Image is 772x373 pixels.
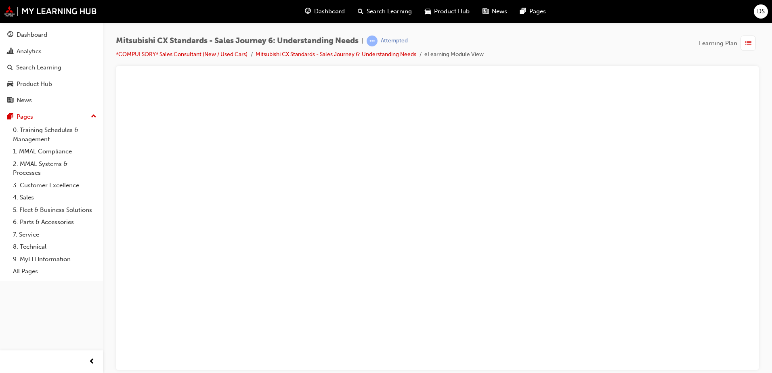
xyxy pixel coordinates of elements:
img: mmal [4,6,97,17]
span: Dashboard [314,7,345,16]
div: Product Hub [17,80,52,89]
span: Pages [529,7,546,16]
span: news-icon [7,97,13,104]
a: Product Hub [3,77,100,92]
span: pages-icon [520,6,526,17]
a: Mitsubishi CX Standards - Sales Journey 6: Understanding Needs [256,51,416,58]
span: search-icon [7,64,13,71]
a: 5. Fleet & Business Solutions [10,204,100,216]
a: News [3,93,100,108]
span: News [492,7,507,16]
span: Mitsubishi CX Standards - Sales Journey 6: Understanding Needs [116,36,359,46]
div: Search Learning [16,63,61,72]
a: 7. Service [10,228,100,241]
a: Search Learning [3,60,100,75]
a: 4. Sales [10,191,100,204]
span: Product Hub [434,7,470,16]
span: guage-icon [305,6,311,17]
span: car-icon [7,81,13,88]
span: DS [757,7,765,16]
a: 6. Parts & Accessories [10,216,100,228]
span: Learning Plan [699,39,737,48]
span: pages-icon [7,113,13,121]
button: Pages [3,109,100,124]
button: DS [754,4,768,19]
button: Learning Plan [699,36,759,51]
button: DashboardAnalyticsSearch LearningProduct HubNews [3,26,100,109]
span: search-icon [358,6,363,17]
div: Dashboard [17,30,47,40]
a: car-iconProduct Hub [418,3,476,20]
li: eLearning Module View [424,50,484,59]
a: search-iconSearch Learning [351,3,418,20]
span: up-icon [91,111,96,122]
a: 0. Training Schedules & Management [10,124,100,145]
span: news-icon [483,6,489,17]
a: 3. Customer Excellence [10,179,100,192]
a: news-iconNews [476,3,514,20]
div: Analytics [17,47,42,56]
span: Search Learning [367,7,412,16]
a: Dashboard [3,27,100,42]
a: 9. MyLH Information [10,253,100,266]
a: Analytics [3,44,100,59]
span: prev-icon [89,357,95,367]
a: 8. Technical [10,241,100,253]
a: 2. MMAL Systems & Processes [10,158,100,179]
span: car-icon [425,6,431,17]
div: Pages [17,112,33,122]
div: Attempted [381,37,408,45]
span: learningRecordVerb_ATTEMPT-icon [367,36,378,46]
span: | [362,36,363,46]
a: All Pages [10,265,100,278]
span: chart-icon [7,48,13,55]
a: guage-iconDashboard [298,3,351,20]
span: guage-icon [7,31,13,39]
a: 1. MMAL Compliance [10,145,100,158]
a: pages-iconPages [514,3,552,20]
span: list-icon [745,38,751,48]
div: News [17,96,32,105]
a: *COMPULSORY* Sales Consultant (New / Used Cars) [116,51,248,58]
